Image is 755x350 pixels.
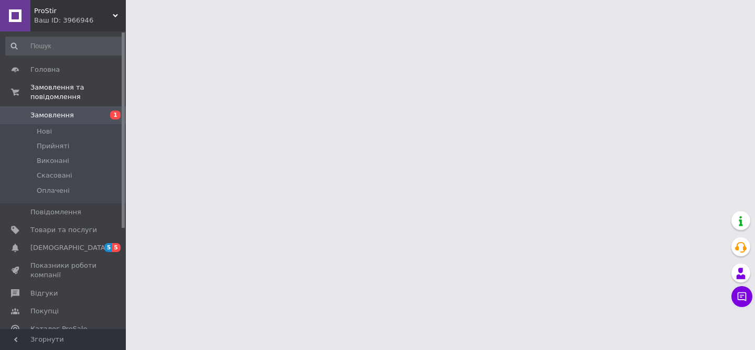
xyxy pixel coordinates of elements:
[30,243,108,253] span: [DEMOGRAPHIC_DATA]
[37,127,52,136] span: Нові
[110,111,121,119] span: 1
[34,16,126,25] div: Ваш ID: 3966946
[37,171,72,180] span: Скасовані
[37,186,70,195] span: Оплачені
[37,141,69,151] span: Прийняті
[30,289,58,298] span: Відгуки
[37,156,69,166] span: Виконані
[30,324,87,334] span: Каталог ProSale
[5,37,124,56] input: Пошук
[30,65,60,74] span: Головна
[30,83,126,102] span: Замовлення та повідомлення
[30,307,59,316] span: Покупці
[104,243,113,252] span: 5
[30,261,97,280] span: Показники роботи компанії
[30,207,81,217] span: Повідомлення
[30,111,74,120] span: Замовлення
[30,225,97,235] span: Товари та послуги
[731,286,752,307] button: Чат з покупцем
[112,243,121,252] span: 5
[34,6,113,16] span: ProStir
